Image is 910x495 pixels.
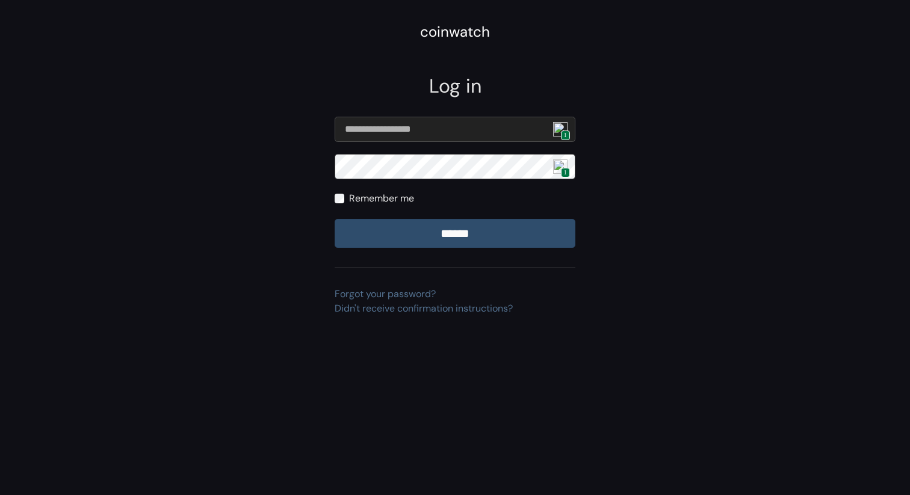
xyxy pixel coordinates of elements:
h2: Log in [335,75,575,97]
a: coinwatch [420,27,490,40]
span: 1 [561,131,570,141]
img: npw-badge-icon.svg [553,122,568,137]
span: 1 [561,168,570,178]
label: Remember me [349,191,414,206]
img: npw-badge-icon.svg [553,159,568,174]
a: Didn't receive confirmation instructions? [335,302,513,315]
div: coinwatch [420,21,490,43]
a: Forgot your password? [335,287,436,300]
